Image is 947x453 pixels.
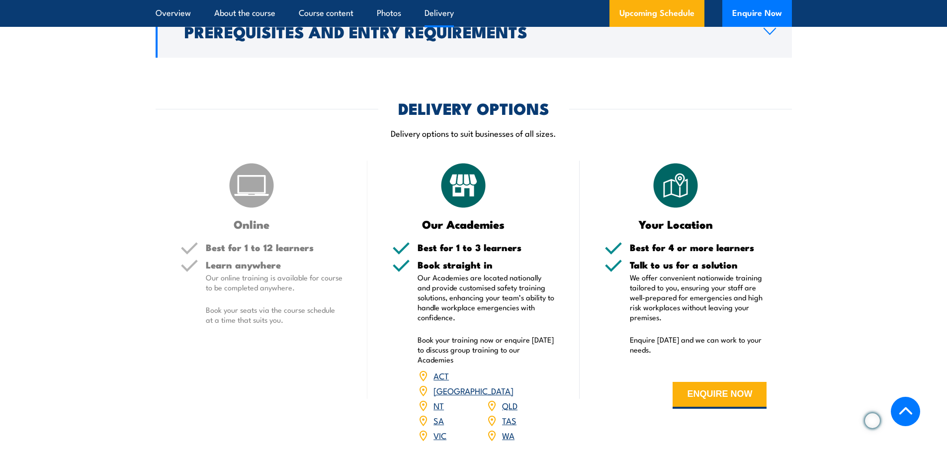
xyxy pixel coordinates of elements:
a: SA [433,414,444,426]
p: We offer convenient nationwide training tailored to you, ensuring your staff are well-prepared fo... [630,272,767,322]
button: ENQUIRE NOW [673,382,767,409]
h5: Learn anywhere [206,260,343,270]
h3: Online [180,218,323,230]
p: Book your seats via the course schedule at a time that suits you. [206,305,343,325]
a: WA [502,429,515,441]
h5: Best for 1 to 12 learners [206,243,343,252]
h5: Book straight in [418,260,555,270]
p: Book your training now or enquire [DATE] to discuss group training to our Academies [418,335,555,364]
a: VIC [433,429,446,441]
h2: DELIVERY OPTIONS [398,101,549,115]
h3: Your Location [604,218,747,230]
p: Delivery options to suit businesses of all sizes. [156,127,792,139]
h2: Prerequisites and Entry Requirements [184,24,748,38]
p: Our online training is available for course to be completed anywhere. [206,272,343,292]
h5: Best for 1 to 3 learners [418,243,555,252]
p: Enquire [DATE] and we can work to your needs. [630,335,767,355]
h5: Talk to us for a solution [630,260,767,270]
a: ACT [433,369,449,381]
h5: Best for 4 or more learners [630,243,767,252]
a: [GEOGRAPHIC_DATA] [433,384,514,396]
a: QLD [502,399,517,411]
a: TAS [502,414,517,426]
a: Prerequisites and Entry Requirements [156,5,792,58]
a: NT [433,399,444,411]
h3: Our Academies [392,218,535,230]
p: Our Academies are located nationally and provide customised safety training solutions, enhancing ... [418,272,555,322]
